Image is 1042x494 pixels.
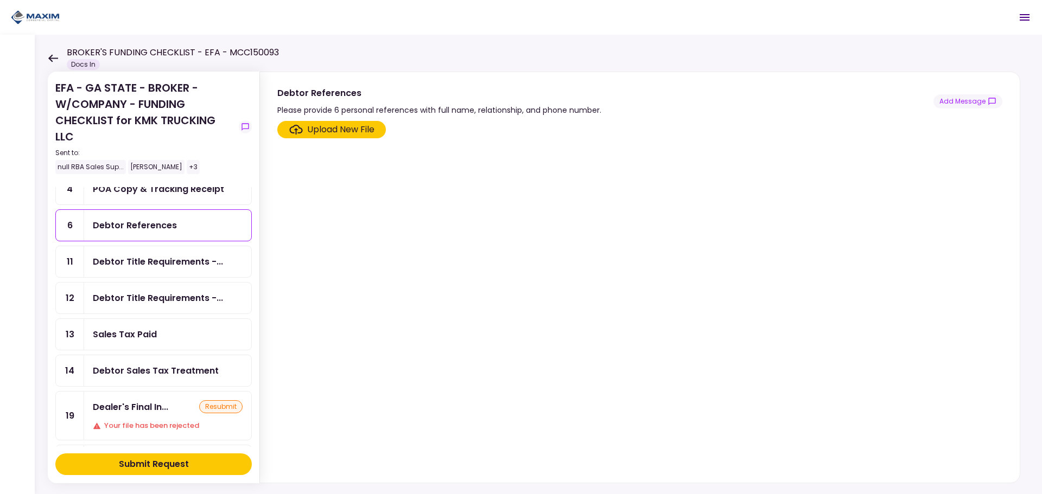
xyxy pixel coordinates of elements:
button: Open menu [1012,4,1038,30]
div: Debtor ReferencesPlease provide 6 personal references with full name, relationship, and phone num... [259,72,1020,483]
div: null RBA Sales Sup... [55,160,126,174]
div: [PERSON_NAME] [128,160,185,174]
div: Debtor References [277,86,601,100]
div: 12 [56,283,84,313]
a: 12Debtor Title Requirements - Proof of IRP or Exemption [55,282,252,314]
img: Partner icon [11,9,60,25]
div: Debtor Sales Tax Treatment [93,364,219,377]
div: 6 [56,210,84,241]
div: Debtor Title Requirements - Proof of IRP or Exemption [93,291,223,305]
a: 13Sales Tax Paid [55,318,252,350]
a: 11Debtor Title Requirements - Other Requirements [55,246,252,278]
div: 4 [56,174,84,204]
div: Debtor Title Requirements - Other Requirements [93,255,223,268]
button: show-messages [239,120,252,133]
div: resubmit [199,400,243,413]
div: 19 [56,392,84,440]
div: Sales Tax Paid [93,328,157,341]
a: 4POA Copy & Tracking Receipt [55,173,252,205]
div: Upload New File [307,123,374,136]
div: EFA - GA STATE - BROKER - W/COMPANY - FUNDING CHECKLIST for KMK TRUCKING LLC [55,80,234,174]
div: +3 [187,160,200,174]
div: Dealer's Final Invoice [93,400,168,414]
a: 6Debtor References [55,209,252,241]
div: Sent to: [55,148,234,158]
div: 20 [56,445,84,476]
a: 19Dealer's Final InvoiceresubmitYour file has been rejected [55,391,252,440]
div: Your file has been rejected [93,420,243,431]
div: POA Copy & Tracking Receipt [93,182,224,196]
a: 14Debtor Sales Tax Treatment [55,355,252,387]
h1: BROKER'S FUNDING CHECKLIST - EFA - MCC150093 [67,46,279,59]
div: Submit Request [119,458,189,471]
div: 11 [56,246,84,277]
div: 13 [56,319,84,350]
div: Please provide 6 personal references with full name, relationship, and phone number. [277,104,601,117]
a: 20Dealer GPS Installation Invoice [55,445,252,477]
button: show-messages [933,94,1002,108]
div: 14 [56,355,84,386]
div: Debtor References [93,219,177,232]
span: Click here to upload the required document [277,121,386,138]
div: Docs In [67,59,100,70]
button: Submit Request [55,453,252,475]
